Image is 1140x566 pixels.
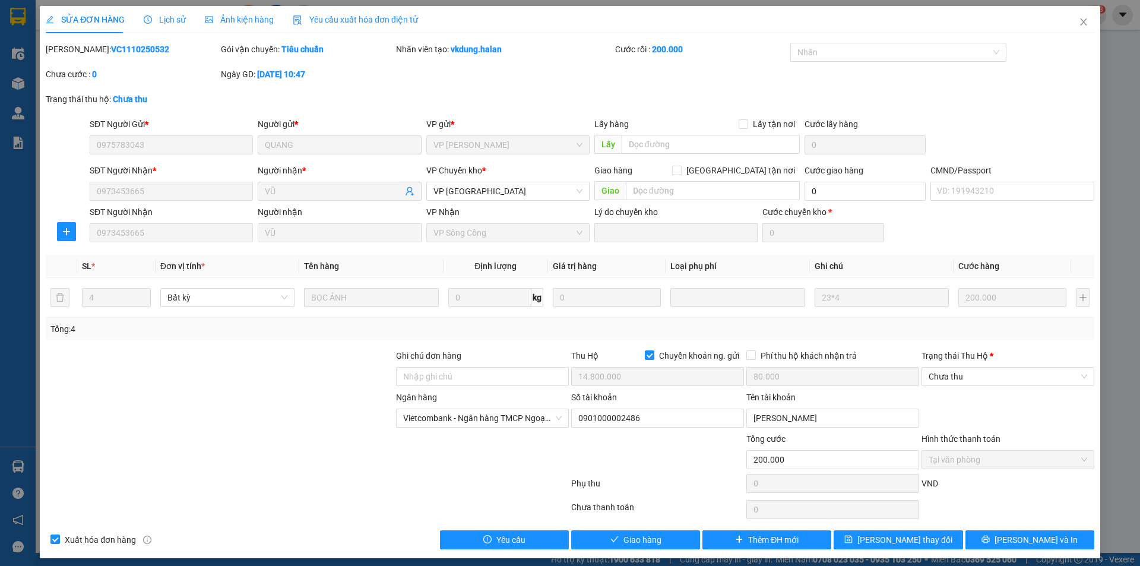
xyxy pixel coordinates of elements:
span: Bất kỳ [167,289,287,306]
div: SĐT Người Nhận [90,205,253,219]
span: Ảnh kiện hàng [205,15,274,24]
div: [PERSON_NAME]: [46,43,218,56]
b: vkdung.halan [451,45,502,54]
input: VD: Bàn, Ghế [304,288,438,307]
span: Đơn vị tính [160,261,205,271]
span: Giao [594,181,626,200]
span: Cước hàng [958,261,999,271]
div: Trạng thái Thu Hộ [921,349,1094,362]
span: [PERSON_NAME] và In [995,533,1078,546]
span: plus [58,227,75,236]
b: Tiêu chuẩn [281,45,324,54]
span: VP Sông Công [433,224,582,242]
input: Cước lấy hàng [805,135,926,154]
span: Chưa thu [929,368,1087,385]
div: Gói vận chuyển: [221,43,394,56]
span: Giá trị hàng [553,261,597,271]
b: Chưa thu [113,94,147,104]
input: Số tài khoản [571,409,744,428]
div: Người gửi [258,118,421,131]
span: printer [981,535,990,545]
span: exclamation-circle [483,535,492,545]
input: Cước giao hàng [805,182,926,201]
label: Ngân hàng [396,393,437,402]
div: VP Nhận [426,205,590,219]
span: Lịch sử [144,15,186,24]
button: Close [1067,6,1100,39]
span: info-circle [143,536,151,544]
span: Giao hàng [623,533,661,546]
div: Cước rồi : [615,43,788,56]
span: Xuất hóa đơn hàng [60,533,141,546]
span: Tên hàng [304,261,339,271]
div: SĐT Người Nhận [90,164,253,177]
button: plus [57,222,76,241]
b: 200.000 [652,45,683,54]
span: VP Chuyển kho [426,166,482,175]
span: edit [46,15,54,24]
span: Lấy [594,135,622,154]
button: printer[PERSON_NAME] và In [965,530,1094,549]
b: [DATE] 10:47 [257,69,305,79]
div: SĐT Người Gửi [90,118,253,131]
img: icon [293,15,302,25]
div: Chưa cước : [46,68,218,81]
span: Tổng cước [746,434,786,444]
span: [PERSON_NAME] thay đổi [857,533,952,546]
span: Giao hàng [594,166,632,175]
span: Lấy hàng [594,119,629,129]
button: plusThêm ĐH mới [702,530,831,549]
b: VC1110250532 [111,45,169,54]
div: Phụ thu [570,477,745,498]
span: SL [82,261,91,271]
label: Ghi chú đơn hàng [396,351,461,361]
input: Ghi Chú [815,288,949,307]
input: 0 [553,288,661,307]
span: Tại văn phòng [929,451,1087,469]
div: Ngày GD: [221,68,394,81]
div: VP gửi [426,118,590,131]
label: Hình thức thanh toán [921,434,1000,444]
span: Chuyển khoản ng. gửi [654,349,744,362]
div: Tổng: 4 [50,322,440,336]
span: SỬA ĐƠN HÀNG [46,15,125,24]
span: VP Yên Bình [433,182,582,200]
button: delete [50,288,69,307]
label: Cước giao hàng [805,166,863,175]
button: save[PERSON_NAME] thay đổi [834,530,962,549]
div: Lý do chuyển kho [594,205,758,219]
div: Cước chuyển kho [762,205,883,219]
input: Tên tài khoản [746,409,919,428]
div: Trạng thái thu hộ: [46,93,262,106]
label: Tên tài khoản [746,393,796,402]
input: Ghi chú đơn hàng [396,367,569,386]
label: Số tài khoản [571,393,617,402]
label: Cước lấy hàng [805,119,858,129]
span: close [1079,17,1088,27]
span: Yêu cầu xuất hóa đơn điện tử [293,15,418,24]
span: kg [531,288,543,307]
th: Loại phụ phí [666,255,809,278]
div: Người nhận [258,205,421,219]
div: Người nhận [258,164,421,177]
span: VP Võ Chí Công [433,136,582,154]
button: checkGiao hàng [571,530,700,549]
span: picture [205,15,213,24]
div: Nhân viên tạo: [396,43,613,56]
span: Thu Hộ [571,351,598,361]
input: 0 [958,288,1066,307]
span: Vietcombank - Ngân hàng TMCP Ngoại Thương Việt Nam [403,409,562,427]
span: clock-circle [144,15,152,24]
span: plus [735,535,743,545]
input: Dọc đường [622,135,800,154]
span: [GEOGRAPHIC_DATA] tận nơi [682,164,800,177]
span: user-add [405,186,414,196]
div: CMND/Passport [930,164,1094,177]
span: VND [921,479,938,488]
span: check [610,535,619,545]
input: Dọc đường [626,181,800,200]
span: Định lượng [474,261,517,271]
button: plus [1076,288,1089,307]
span: Thêm ĐH mới [748,533,799,546]
span: Phí thu hộ khách nhận trả [756,349,862,362]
